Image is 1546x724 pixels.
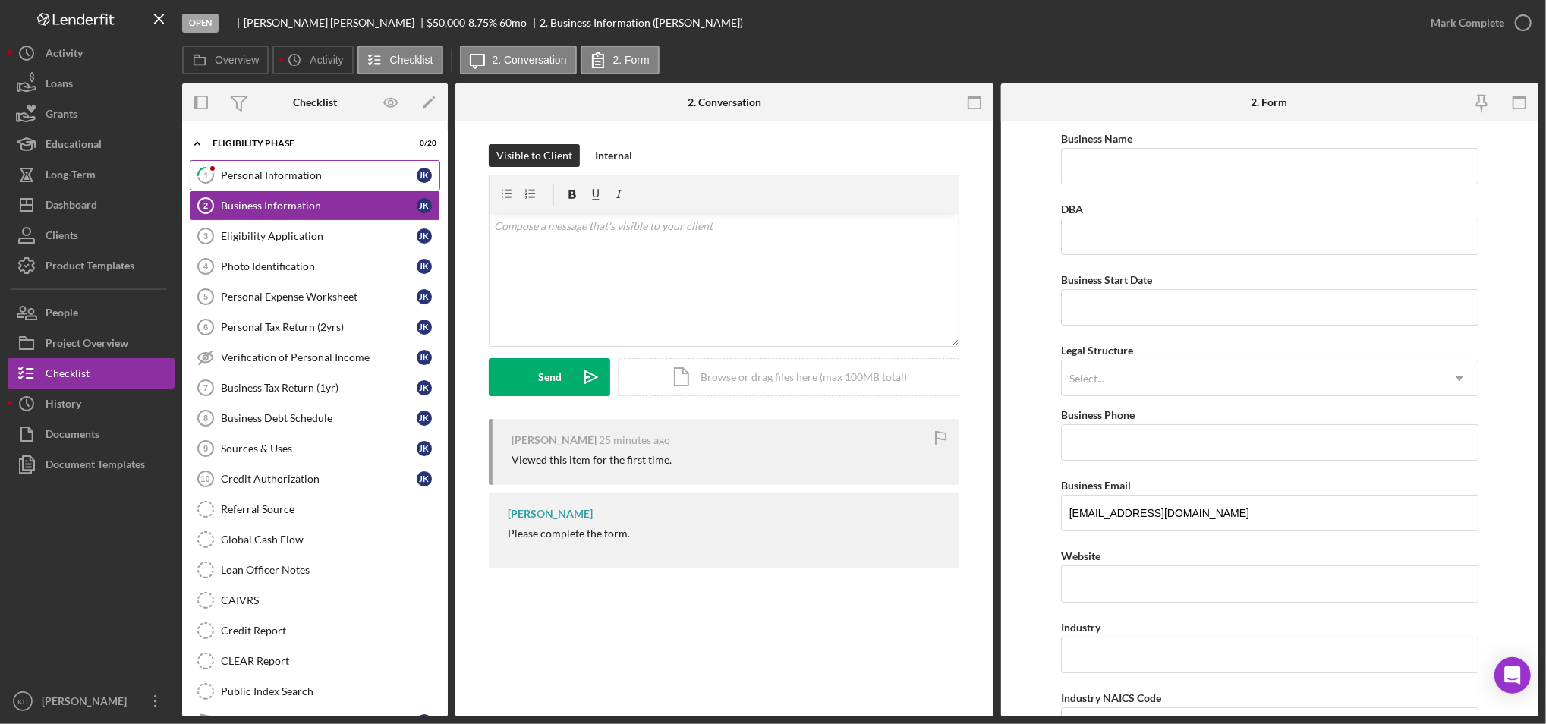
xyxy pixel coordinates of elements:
[508,527,630,540] div: Please complete the form.
[8,389,175,419] button: History
[499,17,527,29] div: 60 mo
[190,524,440,555] a: Global Cash Flow
[17,697,27,706] text: KD
[489,144,580,167] button: Visible to Client
[8,68,175,99] button: Loans
[357,46,443,74] button: Checklist
[460,46,577,74] button: 2. Conversation
[496,144,572,167] div: Visible to Client
[8,129,175,159] button: Educational
[489,358,610,396] button: Send
[221,230,417,242] div: Eligibility Application
[190,251,440,282] a: 4Photo IdentificationJK
[190,676,440,707] a: Public Index Search
[190,190,440,221] a: 2Business InformationJK
[203,444,208,453] tspan: 9
[417,168,432,183] div: J K
[244,17,427,29] div: [PERSON_NAME] [PERSON_NAME]
[190,555,440,585] a: Loan Officer Notes
[417,198,432,213] div: J K
[221,685,439,697] div: Public Index Search
[190,373,440,403] a: 7Business Tax Return (1yr)JK
[8,686,175,716] button: KD[PERSON_NAME]
[272,46,353,74] button: Activity
[46,419,99,453] div: Documents
[190,342,440,373] a: Verification of Personal IncomeJK
[190,221,440,251] a: 3Eligibility ApplicationJK
[46,389,81,423] div: History
[203,323,208,332] tspan: 6
[46,129,102,163] div: Educational
[46,250,134,285] div: Product Templates
[8,190,175,220] button: Dashboard
[417,380,432,395] div: J K
[1069,373,1104,385] div: Select...
[417,289,432,304] div: J K
[1061,691,1161,704] label: Industry NAICS Code
[1061,132,1132,145] label: Business Name
[538,358,562,396] div: Send
[310,54,343,66] label: Activity
[190,312,440,342] a: 6Personal Tax Return (2yrs)JK
[8,449,175,480] button: Document Templates
[46,297,78,332] div: People
[190,494,440,524] a: Referral Source
[8,99,175,129] a: Grants
[221,169,417,181] div: Personal Information
[190,282,440,312] a: 5Personal Expense WorksheetJK
[1061,203,1083,216] label: DBA
[190,403,440,433] a: 8Business Debt ScheduleJK
[203,170,208,180] tspan: 1
[46,220,78,254] div: Clients
[221,291,417,303] div: Personal Expense Worksheet
[1431,8,1504,38] div: Mark Complete
[46,68,73,102] div: Loans
[190,585,440,615] a: CAIVRS
[203,414,208,423] tspan: 8
[493,54,567,66] label: 2. Conversation
[8,250,175,281] button: Product Templates
[200,474,209,483] tspan: 10
[1494,657,1531,694] div: Open Intercom Messenger
[203,231,208,241] tspan: 3
[8,419,175,449] button: Documents
[512,454,672,466] div: Viewed this item for the first time.
[221,260,417,272] div: Photo Identification
[1061,549,1100,562] label: Website
[1252,96,1288,109] div: 2. Form
[595,144,632,167] div: Internal
[182,46,269,74] button: Overview
[46,358,90,392] div: Checklist
[390,54,433,66] label: Checklist
[512,434,597,446] div: [PERSON_NAME]
[8,159,175,190] button: Long-Term
[46,190,97,224] div: Dashboard
[46,449,145,483] div: Document Templates
[1061,621,1100,634] label: Industry
[221,382,417,394] div: Business Tax Return (1yr)
[221,564,439,576] div: Loan Officer Notes
[599,434,670,446] time: 2025-10-08 14:59
[417,228,432,244] div: J K
[468,17,497,29] div: 8.75 %
[46,99,77,133] div: Grants
[203,201,208,210] tspan: 2
[8,38,175,68] button: Activity
[8,220,175,250] button: Clients
[182,14,219,33] div: Open
[508,508,593,520] div: [PERSON_NAME]
[8,297,175,328] button: People
[46,328,128,362] div: Project Overview
[417,320,432,335] div: J K
[8,328,175,358] a: Project Overview
[409,139,436,148] div: 0 / 20
[221,442,417,455] div: Sources & Uses
[215,54,259,66] label: Overview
